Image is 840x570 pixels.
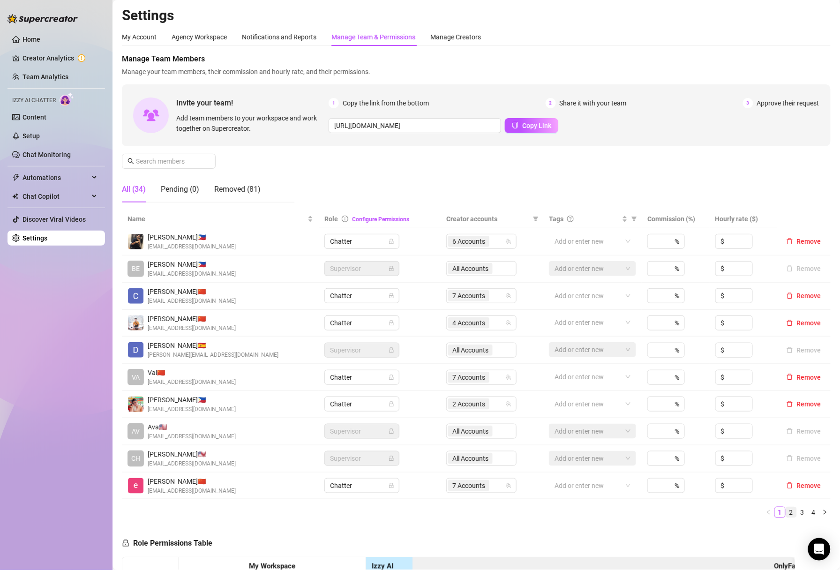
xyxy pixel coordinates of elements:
span: Remove [797,238,821,245]
a: Team Analytics [22,73,68,81]
span: right [822,510,828,515]
span: Tags [549,214,563,224]
span: Copy Link [522,122,551,129]
span: Supervisor [330,262,394,276]
span: lock [389,456,394,461]
span: 3 [743,98,753,108]
button: Remove [783,236,825,247]
span: Name [127,214,306,224]
a: 4 [809,507,819,517]
button: Remove [783,453,825,464]
a: Setup [22,132,40,140]
span: delete [787,401,793,407]
span: 7 Accounts [448,372,489,383]
span: team [506,375,511,380]
button: left [763,507,774,518]
th: Commission (%) [642,210,709,228]
span: Supervisor [330,451,394,465]
span: 2 Accounts [452,399,485,409]
span: 7 Accounts [452,480,485,491]
button: Remove [783,480,825,491]
span: Role [324,215,338,223]
span: Izzy AI Chatter [12,96,56,105]
a: 1 [775,507,785,517]
li: 4 [808,507,819,518]
span: 6 Accounts [452,236,485,247]
a: 3 [797,507,808,517]
span: Remove [797,400,821,408]
span: [EMAIL_ADDRESS][DOMAIN_NAME] [148,432,236,441]
span: AV [132,426,140,436]
button: right [819,507,831,518]
span: 1 [329,98,339,108]
button: Remove [783,290,825,301]
span: Chatter [330,234,394,248]
span: Chatter [330,370,394,384]
span: lock [389,320,394,326]
div: Manage Team & Permissions [331,32,415,42]
img: logo-BBDzfeDw.svg [7,14,78,23]
span: lock [389,266,394,271]
span: copy [512,122,518,128]
a: Chat Monitoring [22,151,71,158]
span: delete [787,292,793,299]
img: AI Chatter [60,92,74,106]
span: team [506,293,511,299]
li: 2 [786,507,797,518]
span: Chatter [330,316,394,330]
span: 6 Accounts [448,236,489,247]
span: lock [389,239,394,244]
img: Chat Copilot [12,193,18,200]
div: Open Intercom Messenger [808,538,831,561]
span: [PERSON_NAME] 🇺🇸 [148,449,236,459]
div: Pending (0) [161,184,199,195]
th: Hourly rate ($) [710,210,777,228]
span: Copy the link from the bottom [343,98,429,108]
span: [EMAIL_ADDRESS][DOMAIN_NAME] [148,270,236,278]
span: filter [630,212,639,226]
span: 4 Accounts [448,317,489,329]
span: Val 🇨🇳 [148,367,236,378]
div: Agency Workspace [172,32,227,42]
img: Davis Armbrust [128,342,143,358]
img: Charmaine Javillonar [128,288,143,304]
span: [PERSON_NAME] 🇨🇳 [148,286,236,297]
button: Remove [783,398,825,410]
span: team [506,483,511,488]
a: 2 [786,507,796,517]
span: delete [787,238,793,245]
div: My Account [122,32,157,42]
img: Enrique S. [128,478,143,494]
span: Remove [797,482,821,489]
span: thunderbolt [12,174,20,181]
span: Add team members to your workspace and work together on Supercreator. [176,113,325,134]
a: Home [22,36,40,43]
span: Chat Copilot [22,189,89,204]
span: [PERSON_NAME] 🇨🇳 [148,314,236,324]
span: lock [389,483,394,488]
span: [EMAIL_ADDRESS][DOMAIN_NAME] [148,242,236,251]
div: Notifications and Reports [242,32,316,42]
span: [PERSON_NAME] 🇵🇭 [148,259,236,270]
li: 3 [797,507,808,518]
span: Chatter [330,397,394,411]
span: 7 Accounts [452,372,485,382]
span: 2 Accounts [448,398,489,410]
div: Removed (81) [214,184,261,195]
span: Approve their request [757,98,819,108]
div: Manage Creators [430,32,481,42]
button: Copy Link [505,118,558,133]
span: [PERSON_NAME] 🇵🇭 [148,232,236,242]
span: 2 [546,98,556,108]
span: [EMAIL_ADDRESS][DOMAIN_NAME] [148,378,236,387]
span: lock [389,401,394,407]
span: VA [132,372,140,382]
span: 7 Accounts [448,480,489,491]
span: Manage Team Members [122,53,831,65]
div: All (34) [122,184,146,195]
h2: Settings [122,7,831,24]
span: 7 Accounts [452,291,485,301]
span: Invite your team! [176,97,329,109]
span: Automations [22,170,89,185]
span: info-circle [342,216,348,222]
